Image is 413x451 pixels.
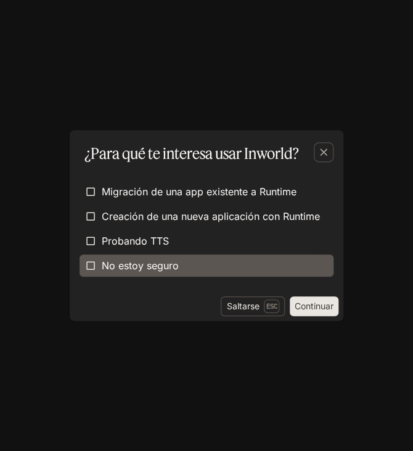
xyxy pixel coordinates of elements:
span: Creación de una nueva aplicación con Runtime [102,209,320,224]
p: Esc [264,299,279,313]
font: Saltarse [226,299,259,314]
span: No estoy seguro [102,258,179,273]
button: SaltarseEsc [221,296,285,316]
span: Migración de una app existente a Runtime [102,184,296,199]
p: ¿Para qué te interesa usar Inworld? [84,142,299,165]
button: Continuar [290,296,338,316]
span: Probando TTS [102,234,169,248]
